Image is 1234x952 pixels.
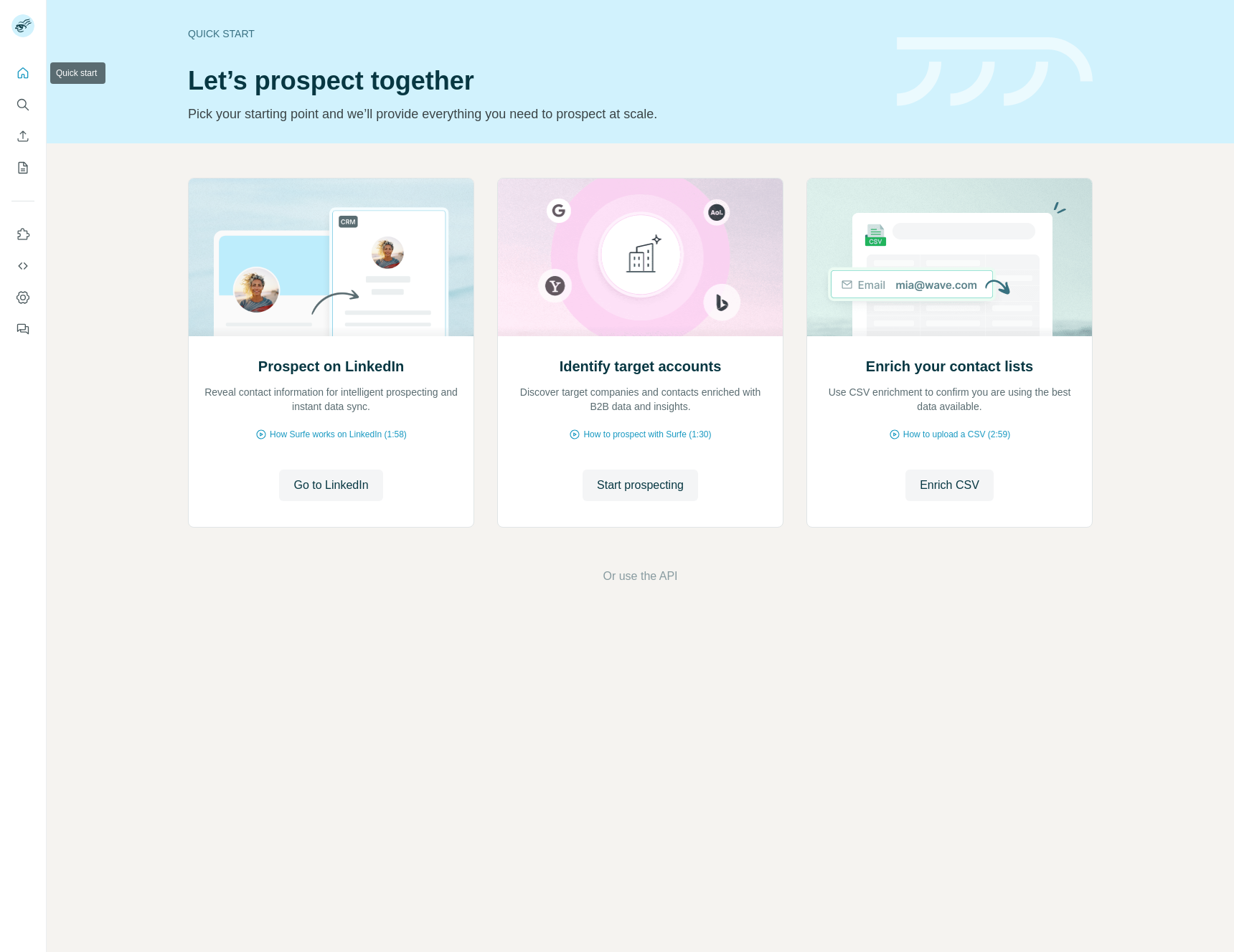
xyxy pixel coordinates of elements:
[897,37,1093,107] img: banner
[293,477,368,494] span: Go to LinkedIn
[11,316,34,342] button: Feedback
[583,470,698,501] button: Start prospecting
[905,470,994,501] button: Enrich CSV
[188,178,474,336] img: Prospect on LinkedIn
[512,385,768,414] p: Discover target companies and contacts enriched with B2B data and insights.
[188,67,880,95] h1: Let’s prospect together
[11,285,34,310] button: Dashboard
[270,428,407,441] span: How Surfe works on LinkedIn (1:58)
[560,356,722,376] h2: Identify target accounts
[11,123,34,149] button: Enrich CSV
[806,178,1093,336] img: Enrich your contact lists
[11,92,34,118] button: Search
[11,60,34,86] button: Quick start
[603,568,677,585] button: Or use the API
[866,356,1033,376] h2: Enrich your contact lists
[11,222,34,247] button: Use Surfe on LinkedIn
[497,178,783,336] img: Identify target accounts
[583,428,711,441] span: How to prospect with Surfe (1:30)
[258,356,404,376] h2: Prospect on LinkedIn
[203,385,459,414] p: Reveal contact information for intelligent prospecting and instant data sync.
[597,477,684,494] span: Start prospecting
[11,253,34,279] button: Use Surfe API
[821,385,1078,414] p: Use CSV enrichment to confirm you are using the best data available.
[920,477,979,494] span: Enrich CSV
[279,470,382,501] button: Go to LinkedIn
[903,428,1010,441] span: How to upload a CSV (2:59)
[188,104,880,124] p: Pick your starting point and we’ll provide everything you need to prospect at scale.
[188,27,880,41] div: Quick start
[11,155,34,181] button: My lists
